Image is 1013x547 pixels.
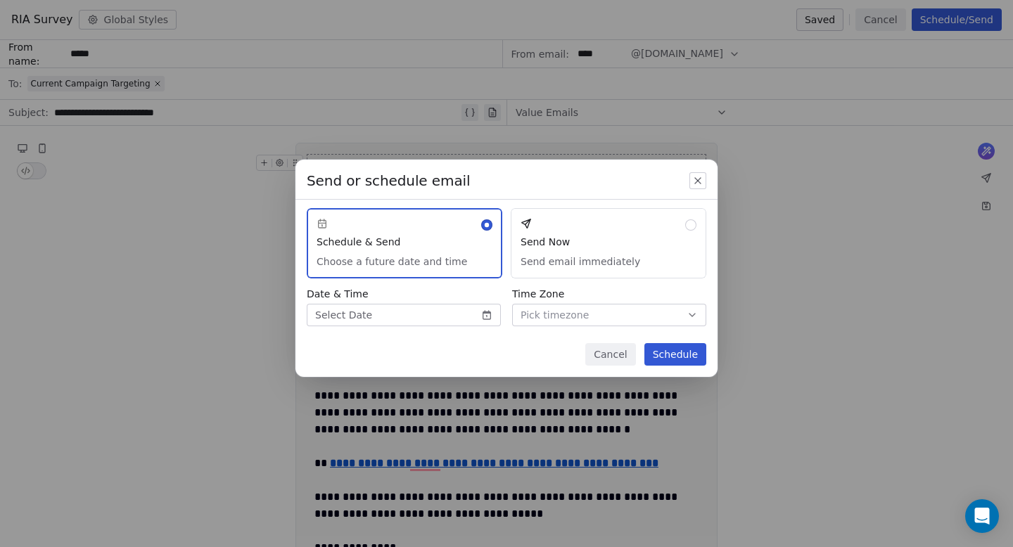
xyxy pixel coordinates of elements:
[644,343,706,366] button: Schedule
[315,308,372,323] span: Select Date
[307,171,471,191] span: Send or schedule email
[307,287,501,301] span: Date & Time
[512,287,706,301] span: Time Zone
[512,304,706,326] button: Pick timezone
[585,343,635,366] button: Cancel
[307,304,501,326] button: Select Date
[521,308,589,323] span: Pick timezone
